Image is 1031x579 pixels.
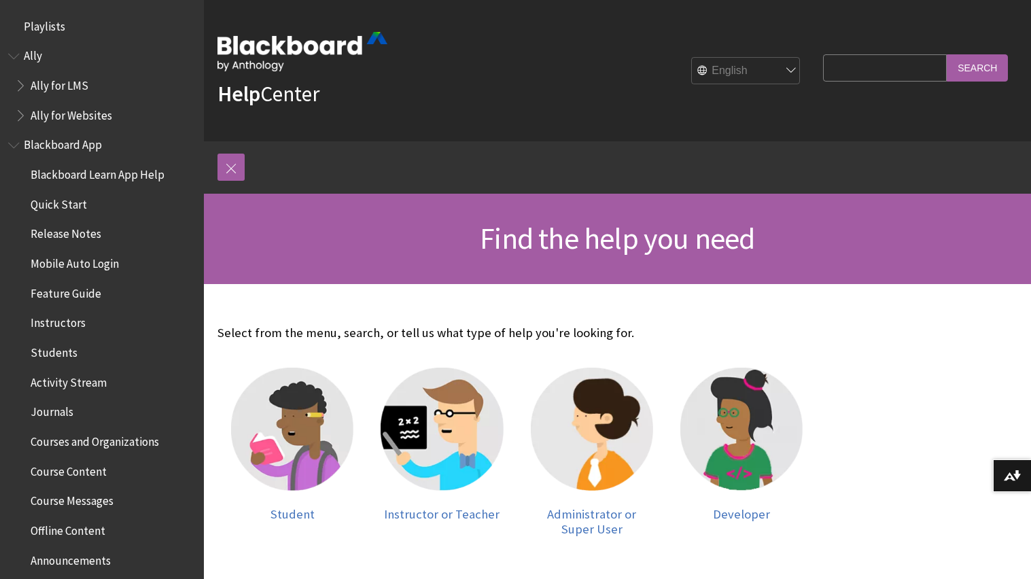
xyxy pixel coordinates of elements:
span: Quick Start [31,193,87,211]
a: Instructor Instructor or Teacher [381,368,503,536]
img: Instructor [381,368,503,490]
span: Developer [713,506,770,522]
a: Student Student [231,368,353,536]
span: Courses and Organizations [31,430,159,449]
span: Playlists [24,15,65,33]
a: HelpCenter [217,80,319,107]
span: Find the help you need [480,220,754,257]
select: Site Language Selector [692,58,801,85]
img: Administrator [531,368,653,490]
span: Release Notes [31,223,101,241]
span: Announcements [31,549,111,567]
span: Instructors [31,312,86,330]
span: Mobile Auto Login [31,252,119,270]
span: Blackboard Learn App Help [31,163,164,181]
span: Activity Stream [31,371,107,389]
span: Blackboard App [24,134,102,152]
span: Offline Content [31,519,105,538]
span: Course Content [31,460,107,478]
span: Student [270,506,315,522]
span: Feature Guide [31,282,101,300]
p: Select from the menu, search, or tell us what type of help you're looking for. [217,324,816,342]
span: Ally [24,45,42,63]
a: Developer [680,368,803,536]
span: Course Messages [31,490,113,508]
img: Blackboard by Anthology [217,32,387,71]
span: Administrator or Super User [547,506,636,537]
nav: Book outline for Playlists [8,15,196,38]
img: Student [231,368,353,490]
strong: Help [217,80,260,107]
span: Ally for LMS [31,74,88,92]
a: Administrator Administrator or Super User [531,368,653,536]
span: Students [31,341,77,359]
span: Instructor or Teacher [384,506,500,522]
nav: Book outline for Anthology Ally Help [8,45,196,127]
span: Journals [31,401,73,419]
span: Ally for Websites [31,104,112,122]
input: Search [947,54,1008,81]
